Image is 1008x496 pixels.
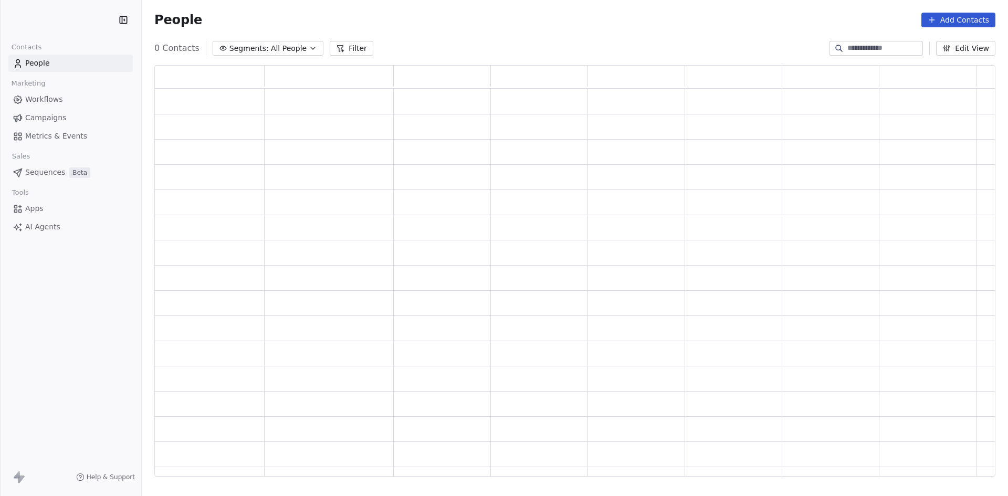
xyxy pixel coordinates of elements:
[7,149,35,164] span: Sales
[7,185,33,200] span: Tools
[7,39,46,55] span: Contacts
[154,42,199,55] span: 0 Contacts
[25,131,87,142] span: Metrics & Events
[229,43,269,54] span: Segments:
[921,13,995,27] button: Add Contacts
[936,41,995,56] button: Edit View
[25,221,60,233] span: AI Agents
[87,473,135,481] span: Help & Support
[271,43,307,54] span: All People
[25,167,65,178] span: Sequences
[25,112,66,123] span: Campaigns
[25,58,50,69] span: People
[25,203,44,214] span: Apps
[69,167,90,178] span: Beta
[8,164,133,181] a: SequencesBeta
[330,41,373,56] button: Filter
[8,218,133,236] a: AI Agents
[25,94,63,105] span: Workflows
[8,200,133,217] a: Apps
[8,91,133,108] a: Workflows
[8,55,133,72] a: People
[154,12,202,28] span: People
[7,76,50,91] span: Marketing
[76,473,135,481] a: Help & Support
[8,109,133,126] a: Campaigns
[8,128,133,145] a: Metrics & Events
